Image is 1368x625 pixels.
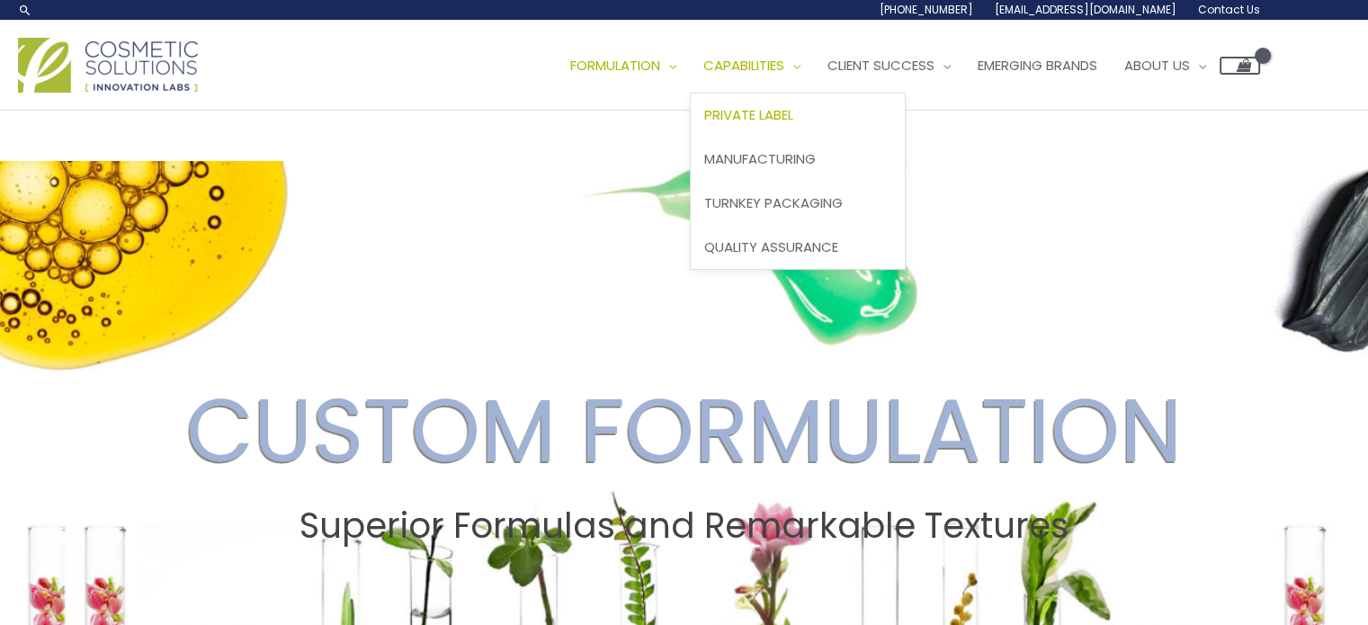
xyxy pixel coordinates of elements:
span: [EMAIL_ADDRESS][DOMAIN_NAME] [995,2,1176,17]
a: Manufacturing [691,138,905,182]
a: View Shopping Cart, empty [1220,57,1260,75]
span: Private Label [704,105,793,124]
a: Client Success [814,39,964,93]
a: Capabilities [690,39,814,93]
span: Quality Assurance [704,237,838,256]
h2: CUSTOM FORMULATION [17,378,1351,484]
a: Turnkey Packaging [691,181,905,225]
a: Quality Assurance [691,225,905,269]
span: Emerging Brands [978,56,1097,75]
a: Private Label [691,94,905,138]
span: Capabilities [703,56,784,75]
span: Turnkey Packaging [704,193,843,212]
h2: Superior Formulas and Remarkable Textures [17,505,1351,547]
nav: Site Navigation [543,39,1260,93]
img: Cosmetic Solutions Logo [18,38,198,93]
span: [PHONE_NUMBER] [880,2,973,17]
span: Formulation [570,56,660,75]
a: About Us [1111,39,1220,93]
span: Manufacturing [704,149,816,168]
span: Client Success [827,56,934,75]
a: Emerging Brands [964,39,1111,93]
span: Contact Us [1198,2,1260,17]
span: About Us [1124,56,1190,75]
a: Formulation [557,39,690,93]
a: Search icon link [18,3,32,17]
